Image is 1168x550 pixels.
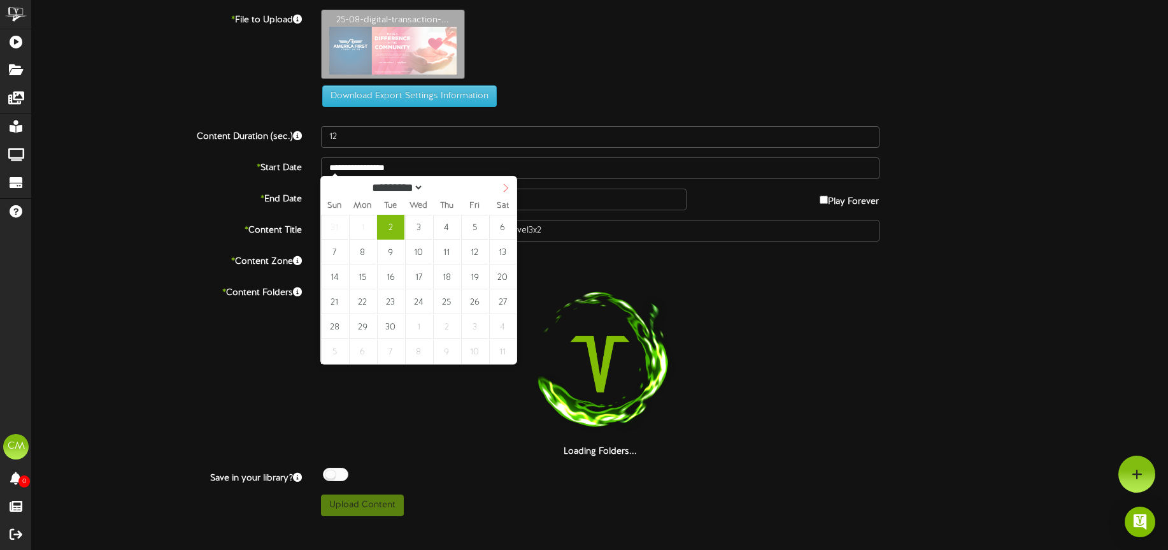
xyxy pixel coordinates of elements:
[405,289,432,314] span: September 24, 2025
[22,10,311,27] label: File to Upload
[405,314,432,339] span: October 1, 2025
[461,215,488,240] span: September 5, 2025
[432,202,460,210] span: Thu
[22,251,311,268] label: Content Zone
[348,202,376,210] span: Mon
[405,215,432,240] span: September 3, 2025
[433,314,460,339] span: October 2, 2025
[22,157,311,175] label: Start Date
[349,215,376,240] span: September 1, 2025
[321,314,348,339] span: September 28, 2025
[461,314,488,339] span: October 3, 2025
[461,240,488,264] span: September 12, 2025
[377,215,404,240] span: September 2, 2025
[376,202,404,210] span: Tue
[321,339,348,364] span: October 5, 2025
[321,220,880,242] input: Title of this Content
[433,264,460,289] span: September 18, 2025
[22,468,311,485] label: Save in your library?
[820,189,879,208] label: Play Forever
[22,126,311,143] label: Content Duration (sec.)
[321,202,349,210] span: Sun
[349,264,376,289] span: September 15, 2025
[377,339,404,364] span: October 7, 2025
[349,339,376,364] span: October 6, 2025
[377,240,404,264] span: September 9, 2025
[22,282,311,300] label: Content Folders
[377,314,404,339] span: September 30, 2025
[518,282,681,445] img: loading-spinner-1.png
[349,314,376,339] span: September 29, 2025
[377,264,404,289] span: September 16, 2025
[3,434,29,460] div: CM
[461,289,488,314] span: September 26, 2025
[489,240,516,264] span: September 13, 2025
[321,495,404,516] button: Upload Content
[461,339,488,364] span: October 10, 2025
[424,181,469,194] input: Year
[322,85,497,107] button: Download Export Settings Information
[321,289,348,314] span: September 21, 2025
[461,264,488,289] span: September 19, 2025
[321,215,348,240] span: August 31, 2025
[18,475,30,488] span: 0
[489,264,516,289] span: September 20, 2025
[22,189,311,206] label: End Date
[349,240,376,264] span: September 8, 2025
[489,314,516,339] span: October 4, 2025
[489,215,516,240] span: September 6, 2025
[433,289,460,314] span: September 25, 2025
[564,447,637,456] strong: Loading Folders...
[316,91,497,101] a: Download Export Settings Information
[349,289,376,314] span: September 22, 2025
[488,202,516,210] span: Sat
[321,264,348,289] span: September 14, 2025
[433,215,460,240] span: September 4, 2025
[433,339,460,364] span: October 9, 2025
[405,240,432,264] span: September 10, 2025
[404,202,432,210] span: Wed
[433,240,460,264] span: September 11, 2025
[489,339,516,364] span: October 11, 2025
[321,240,348,264] span: September 7, 2025
[460,202,488,210] span: Fri
[22,220,311,237] label: Content Title
[820,196,828,204] input: Play Forever
[377,289,404,314] span: September 23, 2025
[405,339,432,364] span: October 8, 2025
[405,264,432,289] span: September 17, 2025
[489,289,516,314] span: September 27, 2025
[1125,507,1155,537] div: Open Intercom Messenger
